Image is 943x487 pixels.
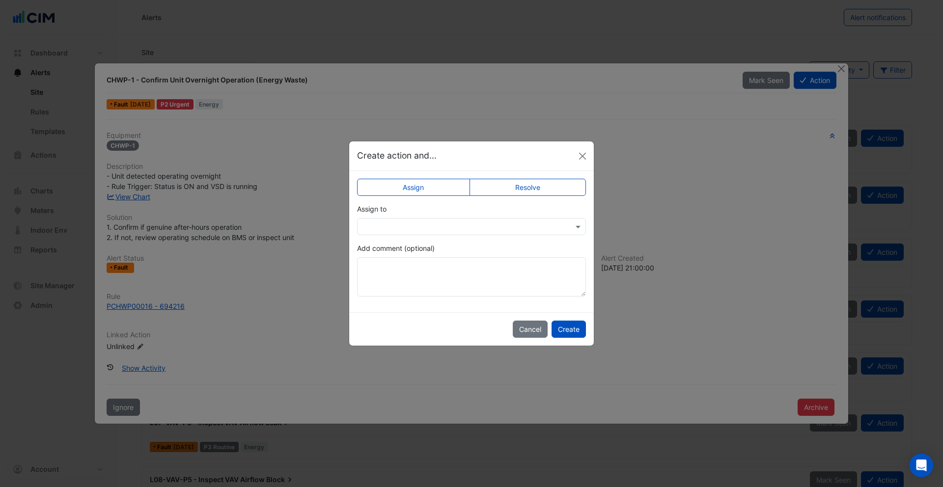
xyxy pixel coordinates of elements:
[357,179,470,196] label: Assign
[910,454,933,477] div: Open Intercom Messenger
[575,149,590,163] button: Close
[357,149,437,162] h5: Create action and...
[552,321,586,338] button: Create
[357,243,435,253] label: Add comment (optional)
[470,179,586,196] label: Resolve
[513,321,548,338] button: Cancel
[357,204,387,214] label: Assign to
